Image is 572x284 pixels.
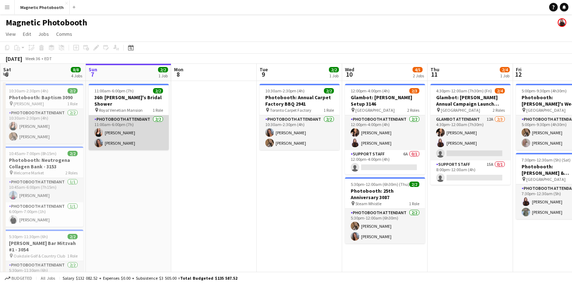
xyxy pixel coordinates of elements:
[180,275,237,281] span: Total Budgeted $135 587.52
[345,115,425,150] app-card-role: Photobooth Attendant2/212:00pm-4:00pm (4h)[PERSON_NAME][PERSON_NAME]
[89,115,169,150] app-card-role: Photobooth Attendant2/211:00am-6:00pm (7h)[PERSON_NAME][PERSON_NAME]
[2,70,11,78] span: 6
[430,66,439,73] span: Thu
[4,274,33,282] button: Budgeted
[516,66,522,73] span: Fri
[270,107,311,113] span: Toronto Carpet Factory
[500,67,510,72] span: 2/4
[345,188,425,201] h3: Photobooth: 25th Anniversary 3087
[522,88,567,93] span: 5:00pm-9:30pm (4h30m)
[94,88,134,93] span: 11:00am-6:00pm (7h)
[351,182,409,187] span: 5:30pm-12:00am (6h30m) (Thu)
[65,170,78,175] span: 2 Roles
[6,17,87,28] h1: Magnetic Photobooth
[430,94,511,107] h3: Glambot: [PERSON_NAME] Annual Campaign Launch 3146
[15,0,70,14] button: Magnetic Photobooth
[407,107,419,113] span: 2 Roles
[413,73,424,78] div: 2 Jobs
[430,160,511,185] app-card-role: Support Staff15A0/18:00pm-12:00am (4h)
[3,240,83,253] h3: [PERSON_NAME] Bar Mitzvah #1 - 3054
[68,151,78,156] span: 2/2
[153,107,163,113] span: 1 Role
[3,157,83,170] h3: Photobooth: Neutrogena Collagen Bank - 3153
[260,115,340,150] app-card-role: Photobooth Attendant2/210:30am-2:30pm (4h)[PERSON_NAME][PERSON_NAME]
[3,84,83,144] app-job-card: 10:30am-2:30pm (4h)2/2Photobooth: Baptism 3090 [PERSON_NAME]1 RolePhotobooth Attendant2/210:30am-...
[409,201,419,206] span: 1 Role
[20,29,34,39] a: Edit
[345,84,425,174] app-job-card: 12:00pm-4:00pm (4h)2/3Glambot: [PERSON_NAME] Setup 3146 [GEOGRAPHIC_DATA]2 RolesPhotobooth Attend...
[430,115,511,160] app-card-role: Glambot Attendant12A2/34:30pm-12:00am (7h30m)[PERSON_NAME][PERSON_NAME]
[351,88,390,93] span: 12:00pm-4:00pm (4h)
[6,31,16,37] span: View
[429,70,439,78] span: 11
[89,84,169,150] app-job-card: 11:00am-6:00pm (7h)2/2360: [PERSON_NAME]'s Bridal Shower Royal Venetian Mansion1 RolePhotobooth A...
[344,70,354,78] span: 10
[3,29,19,39] a: View
[345,150,425,174] app-card-role: Support Staff6A0/112:00pm-4:00pm (4h)
[53,29,75,39] a: Comms
[9,151,56,156] span: 10:45am-7:00pm (8h15m)
[6,55,22,62] div: [DATE]
[44,56,52,61] div: EDT
[260,84,340,150] app-job-card: 10:30am-2:30pm (4h)2/2Photobooth: Annual Carpet Factory BBQ 2941 Toronto Carpet Factory1 RolePhot...
[3,109,83,144] app-card-role: Photobooth Attendant2/210:30am-2:30pm (4h)[PERSON_NAME][PERSON_NAME]
[173,70,183,78] span: 8
[3,202,83,227] app-card-role: Photobooth Attendant1/16:00pm-7:00pm (1h)[PERSON_NAME]
[355,201,381,206] span: Steam Whistle
[99,107,143,113] span: Royal Venetian Mansion
[153,88,163,93] span: 2/2
[324,88,334,93] span: 2/2
[522,157,571,163] span: 7:30pm-12:30am (5h) (Sat)
[24,56,41,61] span: Week 36
[3,146,83,227] app-job-card: 10:45am-7:00pm (8h15m)2/2Photobooth: Neutrogena Collagen Bank - 3153 Welcome Market2 RolesPhotobo...
[67,101,78,106] span: 1 Role
[260,94,340,107] h3: Photobooth: Annual Carpet Factory BBQ 2941
[345,94,425,107] h3: Glambot: [PERSON_NAME] Setup 3146
[174,66,183,73] span: Mon
[526,177,566,182] span: [GEOGRAPHIC_DATA]
[23,31,31,37] span: Edit
[495,88,505,93] span: 2/4
[345,66,354,73] span: Wed
[158,73,168,78] div: 1 Job
[329,73,339,78] div: 1 Job
[324,107,334,113] span: 1 Role
[409,88,419,93] span: 2/3
[258,70,268,78] span: 9
[526,107,566,113] span: [GEOGRAPHIC_DATA]
[14,170,44,175] span: Welcome Market
[436,88,492,93] span: 4:30pm-12:00am (7h30m) (Fri)
[68,234,78,239] span: 2/2
[260,66,268,73] span: Tue
[9,234,48,239] span: 5:30pm-11:30pm (6h)
[3,94,83,101] h3: Photobooth: Baptism 3090
[67,253,78,259] span: 1 Role
[345,177,425,244] app-job-card: 5:30pm-12:00am (6h30m) (Thu)2/2Photobooth: 25th Anniversary 3087 Steam Whistle1 RolePhotobooth At...
[71,73,82,78] div: 4 Jobs
[413,67,423,72] span: 4/5
[345,209,425,244] app-card-role: Photobooth Attendant2/25:30pm-12:00am (6h30m)[PERSON_NAME][PERSON_NAME]
[430,84,511,185] app-job-card: 4:30pm-12:00am (7h30m) (Fri)2/4Glambot: [PERSON_NAME] Annual Campaign Launch 3146 [GEOGRAPHIC_DAT...
[11,276,32,281] span: Budgeted
[265,88,305,93] span: 10:30am-2:30pm (4h)
[68,88,78,93] span: 2/2
[56,31,72,37] span: Comms
[558,18,566,27] app-user-avatar: Maria Lopes
[3,66,11,73] span: Sat
[89,66,97,73] span: Sun
[35,29,52,39] a: Jobs
[89,94,169,107] h3: 360: [PERSON_NAME]'s Bridal Shower
[39,275,56,281] span: All jobs
[14,101,44,106] span: [PERSON_NAME]
[88,70,97,78] span: 7
[71,67,81,72] span: 8/8
[38,31,49,37] span: Jobs
[355,107,395,113] span: [GEOGRAPHIC_DATA]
